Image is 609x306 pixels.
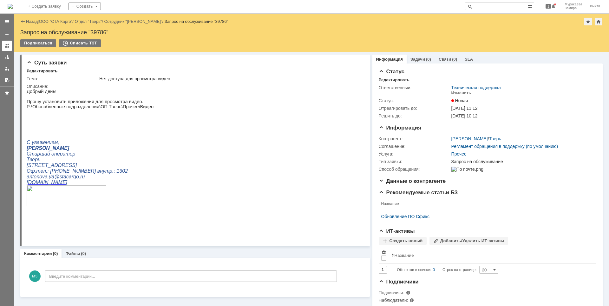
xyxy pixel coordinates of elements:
div: Способ обращения: [379,167,450,172]
a: Связи [439,57,451,62]
img: logo [8,4,13,9]
a: Сотрудник "[PERSON_NAME]" [104,19,162,24]
div: Добавить в избранное [584,18,592,25]
div: Запрос на обслуживание "39786" [20,29,603,36]
div: Решить до: [379,113,450,118]
span: Суть заявки [27,60,67,66]
span: Замира [565,6,582,10]
div: Создать [69,3,101,10]
a: Прочее [451,151,467,156]
a: Регламент обращения в поддержку (по умолчанию) [451,144,558,149]
span: @ [28,85,33,90]
div: Тема: [27,76,98,81]
a: Техническая поддержка [451,85,501,90]
div: Услуга: [379,151,450,156]
img: По почте.png [451,167,483,172]
span: Новая [451,98,468,103]
div: / [75,19,104,24]
a: Перейти на домашнюю страницу [8,4,13,9]
div: Контрагент: [379,136,450,141]
span: . [52,85,54,90]
a: Файлы [65,251,80,256]
div: Подписчики: [379,290,442,295]
div: Описание: [27,84,361,89]
span: Объектов в списке: [397,268,431,272]
div: / [451,136,501,141]
span: [DATE] 11:12 [451,106,478,111]
th: Название [389,247,591,263]
div: Запрос на обслуживание "39786" [165,19,228,24]
a: Назад [26,19,38,24]
a: Мои заявки [2,63,12,74]
a: Создать заявку [2,29,12,39]
div: Запрос на обслуживание [451,159,593,164]
span: ИТ-активы [379,228,415,234]
span: 1 [546,4,551,9]
span: Подписчики [379,279,419,285]
a: Информация [376,57,403,62]
div: (0) [53,251,58,256]
span: [DATE] 10:12 [451,113,478,118]
div: / [39,19,75,24]
span: Статус [379,69,404,75]
div: Отреагировать до: [379,106,450,111]
th: Название [379,198,591,210]
a: Заявки на командах [2,41,12,51]
div: Изменить [451,90,471,96]
div: Сделать домашней страницей [595,18,602,25]
a: Задачи [410,57,425,62]
u: ru [52,85,58,90]
div: (0) [81,251,86,256]
div: (0) [452,57,457,62]
a: Отдел "Тверь" [75,19,102,24]
div: Наблюдатели: [379,298,442,303]
u: stacargo [33,85,52,90]
span: Муракаева [565,3,582,6]
span: Информация [379,125,421,131]
a: Тверь [489,136,501,141]
a: ООО "СТА Карго" [39,19,73,24]
div: Тип заявки: [379,159,450,164]
div: Ответственный: [379,85,450,90]
div: Редактировать [27,69,57,74]
div: Название [395,253,414,258]
div: Статус: [379,98,450,103]
span: Настройки [381,250,386,255]
a: Обновление ПО Сфикс [381,214,589,219]
div: Нет доступа для просмотра видео [99,76,360,81]
div: 0 [433,266,435,274]
span: Расширенный поиск [527,3,534,9]
div: / [104,19,165,24]
span: Данные о контрагенте [379,178,446,184]
a: Мои согласования [2,75,12,85]
div: Редактировать [379,77,409,83]
div: | [38,19,39,23]
a: Комментарии [24,251,52,256]
i: Строк на странице: [397,266,477,274]
span: МЗ [29,270,41,282]
div: Соглашение: [379,144,450,149]
a: Заявки в моей ответственности [2,52,12,62]
div: (0) [426,57,431,62]
a: [PERSON_NAME] [451,136,488,141]
a: SLA [465,57,473,62]
span: Рекомендуемые статьи БЗ [379,190,458,196]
